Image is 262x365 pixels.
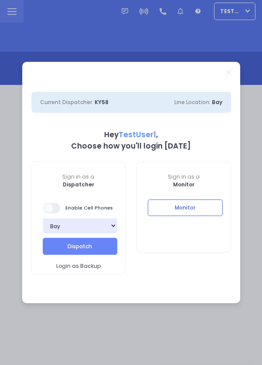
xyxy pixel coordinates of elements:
span: Login as Backup [56,262,101,270]
b: Monitor [173,181,194,188]
button: Monitor [148,199,223,216]
span: Sign in as a [137,173,231,181]
span: Sign in as a [32,173,126,181]
b: Hey , [104,129,158,140]
b: Dispatcher [63,181,94,188]
a: Close [226,70,231,74]
button: Dispatch [43,238,118,254]
span: Current Dispatcher: [40,98,93,106]
span: Bay [212,98,222,106]
span: KY58 [95,98,109,106]
span: Enable Cell Phones [44,202,113,214]
b: Choose how you'll login [DATE] [71,141,191,151]
span: TestUser1 [119,129,156,140]
span: Line Location: [174,98,211,106]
